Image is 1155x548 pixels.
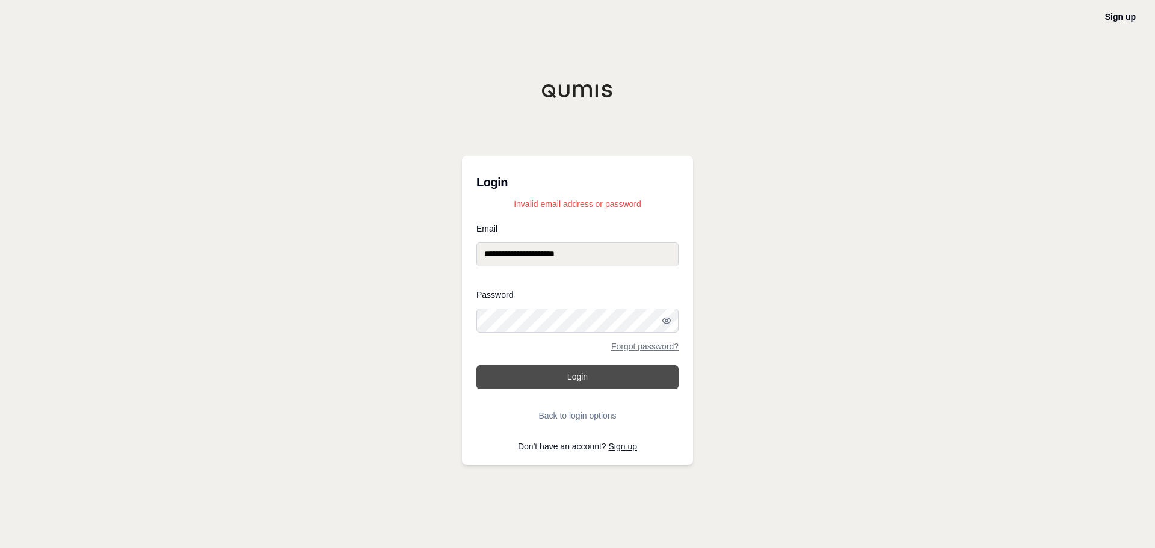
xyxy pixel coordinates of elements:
[1105,12,1136,22] a: Sign up
[609,442,637,451] a: Sign up
[476,291,679,299] label: Password
[476,224,679,233] label: Email
[611,342,679,351] a: Forgot password?
[476,404,679,428] button: Back to login options
[476,170,679,194] h3: Login
[476,198,679,210] p: Invalid email address or password
[541,84,614,98] img: Qumis
[476,365,679,389] button: Login
[476,442,679,451] p: Don't have an account?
